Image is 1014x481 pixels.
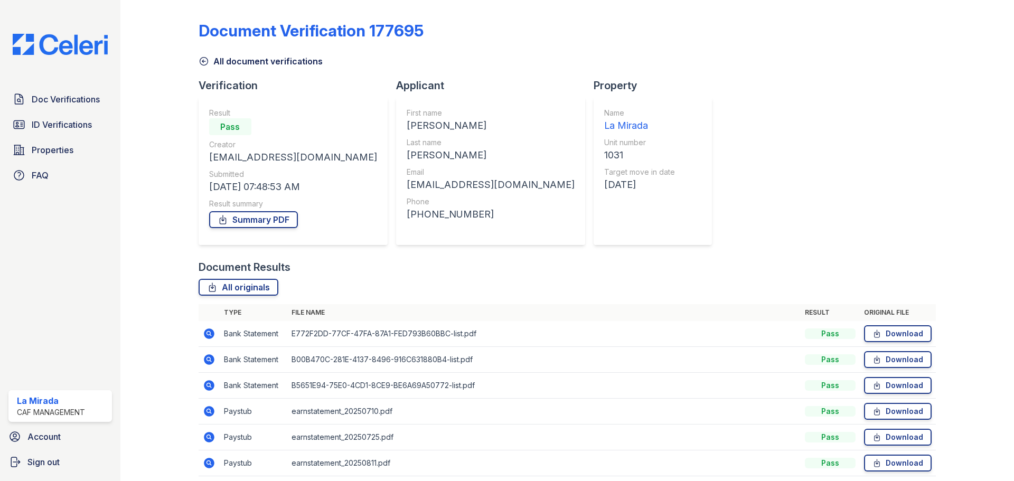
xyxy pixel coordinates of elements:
[209,150,377,165] div: [EMAIL_ADDRESS][DOMAIN_NAME]
[604,108,675,118] div: Name
[220,304,287,321] th: Type
[407,118,575,133] div: [PERSON_NAME]
[209,169,377,180] div: Submitted
[220,399,287,425] td: Paystub
[801,304,860,321] th: Result
[220,373,287,399] td: Bank Statement
[805,328,856,339] div: Pass
[32,118,92,131] span: ID Verifications
[864,403,932,420] a: Download
[4,426,116,447] a: Account
[864,377,932,394] a: Download
[32,169,49,182] span: FAQ
[396,78,594,93] div: Applicant
[407,148,575,163] div: [PERSON_NAME]
[805,458,856,468] div: Pass
[805,406,856,417] div: Pass
[209,108,377,118] div: Result
[864,325,932,342] a: Download
[27,430,61,443] span: Account
[32,93,100,106] span: Doc Verifications
[287,304,801,321] th: File name
[209,211,298,228] a: Summary PDF
[209,199,377,209] div: Result summary
[864,351,932,368] a: Download
[17,407,85,418] div: CAF Management
[220,450,287,476] td: Paystub
[805,380,856,391] div: Pass
[32,144,73,156] span: Properties
[287,321,801,347] td: E772F2DD-77CF-47FA-87A1-FED793B60BBC-list.pdf
[199,279,278,296] a: All originals
[407,177,575,192] div: [EMAIL_ADDRESS][DOMAIN_NAME]
[17,394,85,407] div: La Mirada
[27,456,60,468] span: Sign out
[8,139,112,161] a: Properties
[199,78,396,93] div: Verification
[220,347,287,373] td: Bank Statement
[8,165,112,186] a: FAQ
[287,425,801,450] td: earnstatement_20250725.pdf
[8,89,112,110] a: Doc Verifications
[199,55,323,68] a: All document verifications
[4,34,116,55] img: CE_Logo_Blue-a8612792a0a2168367f1c8372b55b34899dd931a85d93a1a3d3e32e68fde9ad4.png
[199,21,424,40] div: Document Verification 177695
[4,451,116,473] a: Sign out
[864,455,932,471] a: Download
[407,196,575,207] div: Phone
[604,108,675,133] a: Name La Mirada
[604,148,675,163] div: 1031
[287,450,801,476] td: earnstatement_20250811.pdf
[220,321,287,347] td: Bank Statement
[594,78,720,93] div: Property
[220,425,287,450] td: Paystub
[209,139,377,150] div: Creator
[407,137,575,148] div: Last name
[287,347,801,373] td: B00B470C-281E-4137-8496-916C631880B4-list.pdf
[805,432,856,442] div: Pass
[209,118,251,135] div: Pass
[209,180,377,194] div: [DATE] 07:48:53 AM
[604,118,675,133] div: La Mirada
[287,399,801,425] td: earnstatement_20250710.pdf
[604,177,675,192] div: [DATE]
[407,108,575,118] div: First name
[805,354,856,365] div: Pass
[8,114,112,135] a: ID Verifications
[604,167,675,177] div: Target move in date
[604,137,675,148] div: Unit number
[407,207,575,222] div: [PHONE_NUMBER]
[864,429,932,446] a: Download
[199,260,290,275] div: Document Results
[407,167,575,177] div: Email
[860,304,936,321] th: Original file
[287,373,801,399] td: B5651E94-75E0-4CD1-8CE9-BE6A69A50772-list.pdf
